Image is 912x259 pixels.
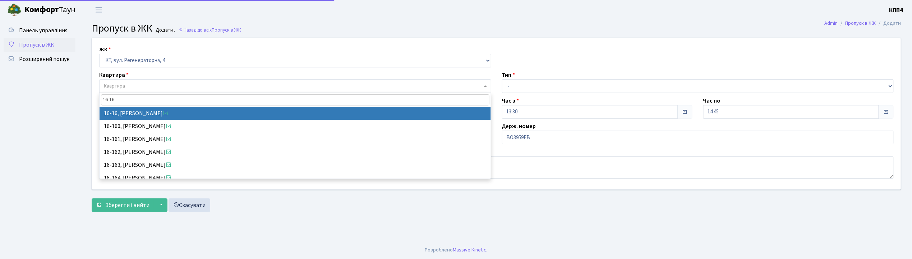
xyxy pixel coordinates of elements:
span: Розширений пошук [19,55,69,63]
a: Пропуск в ЖК [4,38,75,52]
a: Massive Kinetic [453,246,486,254]
span: Квартира [104,83,125,90]
label: Держ. номер [502,122,536,131]
b: Комфорт [24,4,59,15]
nav: breadcrumb [814,16,912,31]
li: 16-164, [PERSON_NAME] [100,171,491,184]
li: 16-160, [PERSON_NAME] [100,120,491,133]
button: Переключити навігацію [90,4,108,16]
img: logo.png [7,3,22,17]
a: Admin [825,19,838,27]
span: Панель управління [19,27,68,34]
label: ЖК [99,45,111,54]
li: 16-161, [PERSON_NAME] [100,133,491,146]
a: Пропуск в ЖК [846,19,876,27]
a: Розширений пошук [4,52,75,66]
a: Скасувати [169,198,210,212]
li: 16-162, [PERSON_NAME] [100,146,491,159]
small: Додати . [155,27,175,33]
span: Пропуск в ЖК [19,41,54,49]
label: Квартира [99,71,129,79]
span: Пропуск в ЖК [212,27,241,33]
button: Зберегти і вийти [92,198,154,212]
span: Пропуск в ЖК [92,21,152,36]
label: Тип [502,71,515,79]
li: Додати [876,19,901,27]
label: Час з [502,96,519,105]
li: 16-163, [PERSON_NAME] [100,159,491,171]
span: Зберегти і вийти [105,201,149,209]
span: Таун [24,4,75,16]
label: Час по [703,96,721,105]
a: Панель управління [4,23,75,38]
a: КПП4 [889,6,903,14]
li: 16-16, [PERSON_NAME] [100,107,491,120]
div: Розроблено . [425,246,487,254]
a: Назад до всіхПропуск в ЖК [179,27,241,33]
input: АА1234АА [502,131,894,144]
